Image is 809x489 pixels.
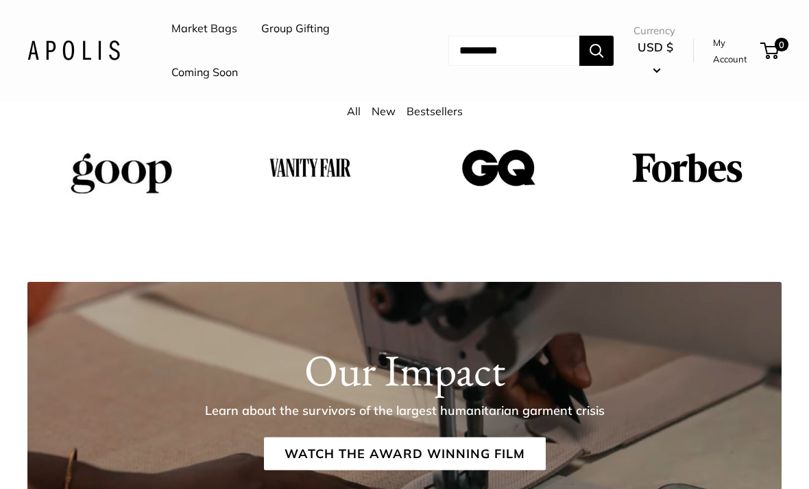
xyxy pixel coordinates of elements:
[205,401,605,420] p: Learn about the survivors of the largest humanitarian garment crisis
[579,36,614,66] button: Search
[633,36,677,80] button: USD $
[633,21,677,40] span: Currency
[171,19,237,39] a: Market Bags
[261,19,330,39] a: Group Gifting
[27,40,120,60] img: Apolis
[448,36,579,66] input: Search...
[171,62,238,83] a: Coming Soon
[304,344,505,396] h1: Our Impact
[762,43,779,59] a: 0
[407,104,463,118] a: Bestsellers
[713,34,756,68] a: My Account
[372,104,396,118] a: New
[264,438,546,470] a: Watch the Award Winning Film
[347,104,361,118] a: All
[638,40,673,54] span: USD $
[775,38,788,51] span: 0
